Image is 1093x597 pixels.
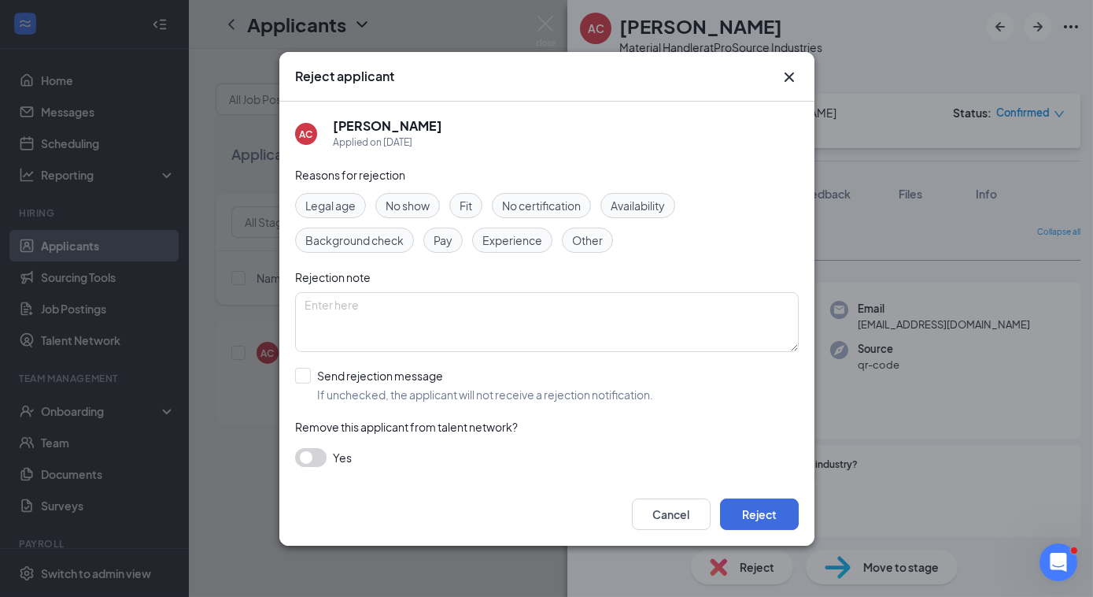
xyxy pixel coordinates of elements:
span: Fit [460,197,472,214]
iframe: Intercom live chat [1039,543,1077,581]
span: Availability [611,197,665,214]
div: Applied on [DATE] [333,135,442,150]
span: Legal age [305,197,356,214]
h5: [PERSON_NAME] [333,117,442,135]
span: Reasons for rejection [295,168,405,182]
span: Rejection note [295,270,371,284]
div: AC [299,127,312,140]
span: Pay [434,232,452,249]
span: Experience [482,232,542,249]
button: Cancel [632,499,711,530]
span: No show [386,197,430,214]
button: Close [780,68,799,87]
span: Yes [333,448,352,467]
span: Background check [305,232,404,249]
span: Other [572,232,603,249]
button: Reject [720,499,799,530]
span: Remove this applicant from talent network? [295,420,518,434]
h3: Reject applicant [295,68,394,85]
span: No certification [502,197,581,214]
svg: Cross [780,68,799,87]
